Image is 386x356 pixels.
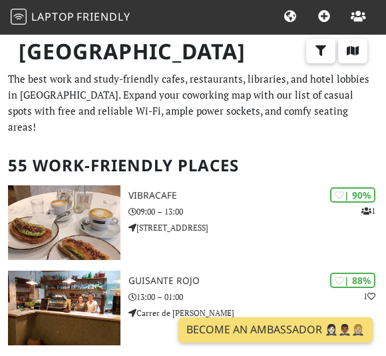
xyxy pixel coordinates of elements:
h3: Vibracafe [128,190,386,201]
p: 13:00 – 01:00 [128,291,386,303]
h1: [GEOGRAPHIC_DATA] [8,33,378,70]
p: The best work and study-friendly cafes, restaurants, libraries, and hotel lobbies in [GEOGRAPHIC_... [8,71,378,135]
div: | 90% [330,187,375,203]
p: 1 [361,205,375,217]
a: Become an Ambassador 🤵🏻‍♀️🤵🏾‍♂️🤵🏼‍♀️ [178,317,373,343]
p: Carrer de [PERSON_NAME] [128,307,386,319]
h2: 55 Work-Friendly Places [8,145,378,186]
a: LaptopFriendly LaptopFriendly [11,6,130,29]
img: Vibracafe [8,185,120,260]
p: [STREET_ADDRESS] [128,221,386,234]
p: 09:00 – 13:00 [128,205,386,218]
span: Laptop [31,9,75,24]
div: | 88% [330,273,375,288]
img: LaptopFriendly [11,9,27,25]
p: 1 [363,290,375,303]
span: Friendly [77,9,130,24]
img: Guisante Rojo [8,271,120,345]
h3: Guisante Rojo [128,275,386,287]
